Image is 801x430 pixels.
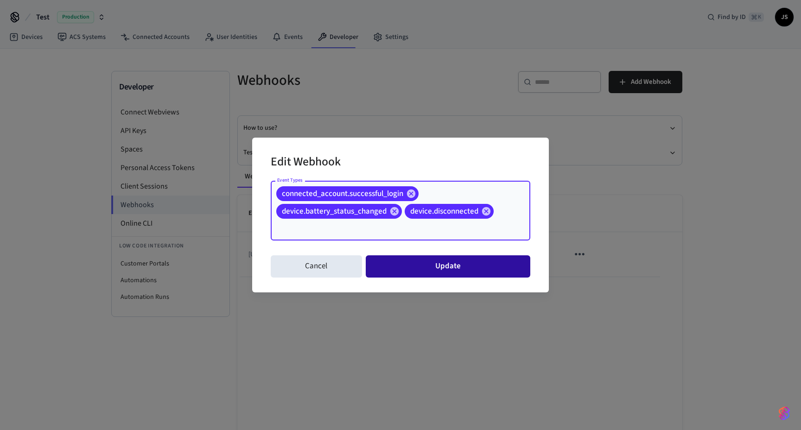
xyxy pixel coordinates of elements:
div: device.disconnected [405,204,494,219]
div: device.battery_status_changed [276,204,402,219]
button: Update [366,255,530,278]
span: connected_account.successful_login [276,189,409,198]
span: device.disconnected [405,207,484,216]
h2: Edit Webhook [271,149,341,177]
button: Cancel [271,255,362,278]
span: device.battery_status_changed [276,207,392,216]
div: connected_account.successful_login [276,186,419,201]
img: SeamLogoGradient.69752ec5.svg [779,406,790,421]
label: Event Types [277,177,303,183]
